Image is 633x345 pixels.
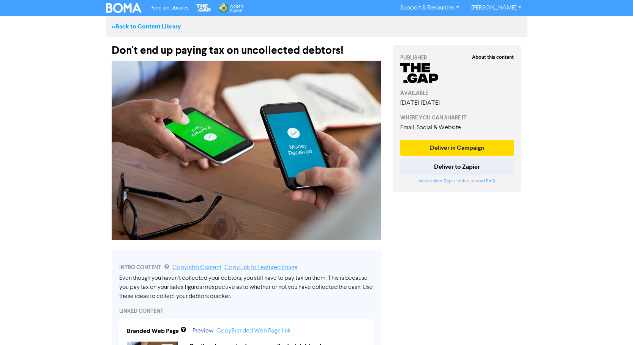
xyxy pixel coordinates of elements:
[119,307,374,315] div: LINKED CONTENT
[150,6,189,11] span: Premium Libraries:
[400,140,514,156] button: Deliver in Campaign
[172,265,221,271] a: Copy Intro Content
[195,3,212,13] img: The Gap
[400,89,514,97] div: AVAILABLE
[112,37,381,57] div: Don't end up paying tax on uncollected debtors!
[224,265,298,271] a: Copy Link to Featured Image
[193,328,213,334] a: Preview
[216,328,291,334] a: Copy Branded Web Page link
[400,123,514,132] div: Email, Social & Website
[400,114,514,122] div: WHERE YOU CAN SHARE IT
[119,274,374,301] div: Even though you haven’t collected your debtors, you still have to pay tax on them. This is becaus...
[400,159,514,175] button: Deliver to Zapier
[400,54,514,62] div: PUBLISHER
[394,2,465,14] a: Support & Resources
[465,2,527,14] a: [PERSON_NAME]
[595,309,633,345] iframe: Chat Widget
[400,178,514,185] div: or
[400,99,514,108] div: [DATE] - [DATE]
[476,179,495,183] a: read FAQ
[472,54,514,60] strong: About this content
[419,179,469,183] a: Watch short Zapier video
[218,3,244,13] img: Wolters Kluwer
[112,23,181,30] a: <<Back to Content Library
[106,3,142,13] img: BOMA Logo
[127,326,179,336] div: Branded Web Page
[119,263,374,272] div: INTRO CONTENT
